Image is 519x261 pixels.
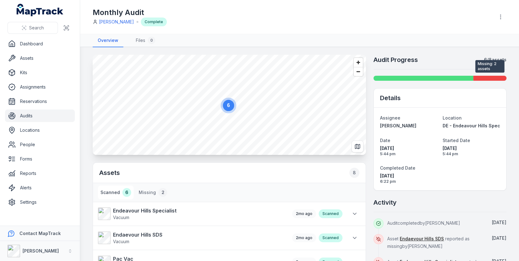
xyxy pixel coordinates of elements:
[136,186,170,199] button: Missing2
[475,60,504,73] span: Missing: 2 assets
[5,182,75,194] a: Alerts
[380,173,437,179] span: [DATE]
[113,207,177,214] strong: Endeavour Hills Specialist
[400,236,444,242] a: Endaevour Hills SDS
[380,115,400,120] span: Assignee
[148,37,155,44] div: 0
[387,236,470,249] span: Asset reported as missing by [PERSON_NAME]
[380,145,437,151] span: [DATE]
[5,95,75,108] a: Reservations
[443,151,500,156] span: 5:44 pm
[5,81,75,93] a: Assignments
[131,34,160,47] a: Files0
[5,52,75,64] a: Assets
[93,55,366,155] canvas: Map
[492,235,506,241] span: [DATE]
[5,124,75,136] a: Locations
[492,220,506,225] span: [DATE]
[354,58,363,67] button: Zoom in
[296,235,312,240] time: 17/07/2025, 5:48:23 pm
[380,94,401,102] h2: Details
[296,211,312,216] span: 2mo ago
[319,233,342,242] div: Scanned
[122,188,131,197] div: 6
[5,167,75,180] a: Reports
[443,138,470,143] span: Started Date
[113,239,129,244] span: Vacuum
[113,231,162,238] strong: Endaevour Hills SDS
[17,4,64,16] a: MapTrack
[158,188,167,197] div: 2
[380,145,437,156] time: 17/07/2025, 5:44:17 pm
[19,231,61,236] strong: Contact MapTrack
[227,103,230,108] text: 6
[354,67,363,76] button: Zoom out
[5,66,75,79] a: Kits
[492,220,506,225] time: 17/07/2025, 6:22:23 pm
[5,138,75,151] a: People
[99,19,134,25] a: [PERSON_NAME]
[380,179,437,184] span: 6:22 pm
[99,168,359,178] h2: Assets
[349,168,359,178] div: 8
[492,235,506,241] time: 17/07/2025, 6:22:23 pm
[443,123,500,129] a: DE - Endeavour Hills Specialist School - Southern - 89302
[98,231,286,245] a: Endaevour Hills SDSVacuum
[373,55,418,64] h2: Audit Progress
[380,123,437,129] a: [PERSON_NAME]
[93,34,123,47] a: Overview
[373,198,397,207] h2: Activity
[443,115,462,120] span: Location
[296,235,312,240] span: 2mo ago
[93,8,167,18] h1: Monthly Audit
[98,186,134,199] button: Scanned6
[141,18,167,26] div: Complete
[484,57,506,63] strong: 6 / 8 assets
[29,25,44,31] span: Search
[387,220,460,226] span: Audit completed by [PERSON_NAME]
[319,209,342,218] div: Scanned
[23,248,59,253] strong: [PERSON_NAME]
[5,110,75,122] a: Audits
[8,22,58,34] button: Search
[296,211,312,216] time: 17/07/2025, 5:44:35 pm
[443,145,500,156] time: 17/07/2025, 5:44:21 pm
[5,196,75,208] a: Settings
[352,141,363,152] button: Switch to Map View
[98,207,286,221] a: Endeavour Hills SpecialistVacuum
[443,145,500,151] span: [DATE]
[380,173,437,184] time: 17/07/2025, 6:22:23 pm
[113,215,129,220] span: Vacuum
[5,38,75,50] a: Dashboard
[380,138,390,143] span: Date
[380,165,415,171] span: Completed Date
[5,153,75,165] a: Forms
[380,151,437,156] span: 5:44 pm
